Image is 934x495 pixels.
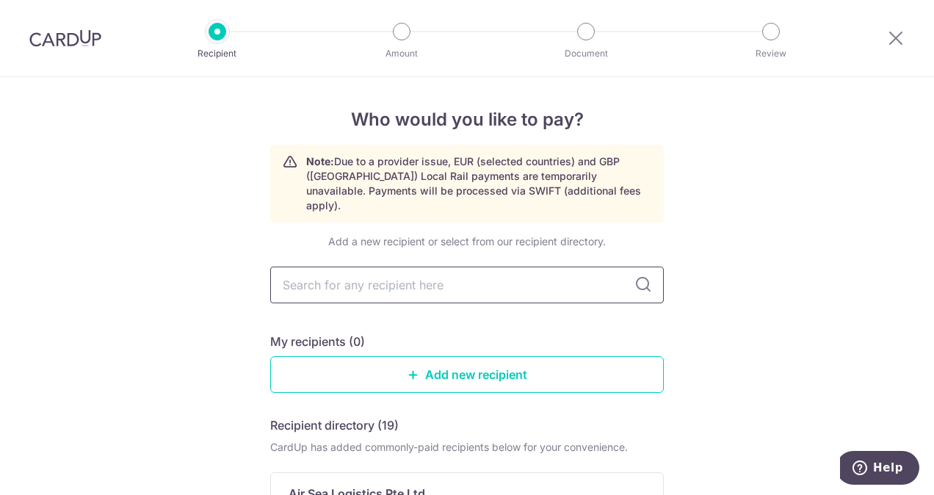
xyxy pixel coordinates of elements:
img: CardUp [29,29,101,47]
div: CardUp has added commonly-paid recipients below for your convenience. [270,440,664,455]
h5: My recipients (0) [270,333,365,350]
div: Add a new recipient or select from our recipient directory. [270,234,664,249]
p: Review [717,46,825,61]
strong: Note: [306,155,334,167]
p: Due to a provider issue, EUR (selected countries) and GBP ([GEOGRAPHIC_DATA]) Local Rail payments... [306,154,651,213]
p: Document [532,46,640,61]
a: Add new recipient [270,356,664,393]
input: Search for any recipient here [270,267,664,303]
p: Amount [347,46,456,61]
p: Recipient [163,46,272,61]
h5: Recipient directory (19) [270,416,399,434]
iframe: Opens a widget where you can find more information [840,451,919,488]
h4: Who would you like to pay? [270,106,664,133]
